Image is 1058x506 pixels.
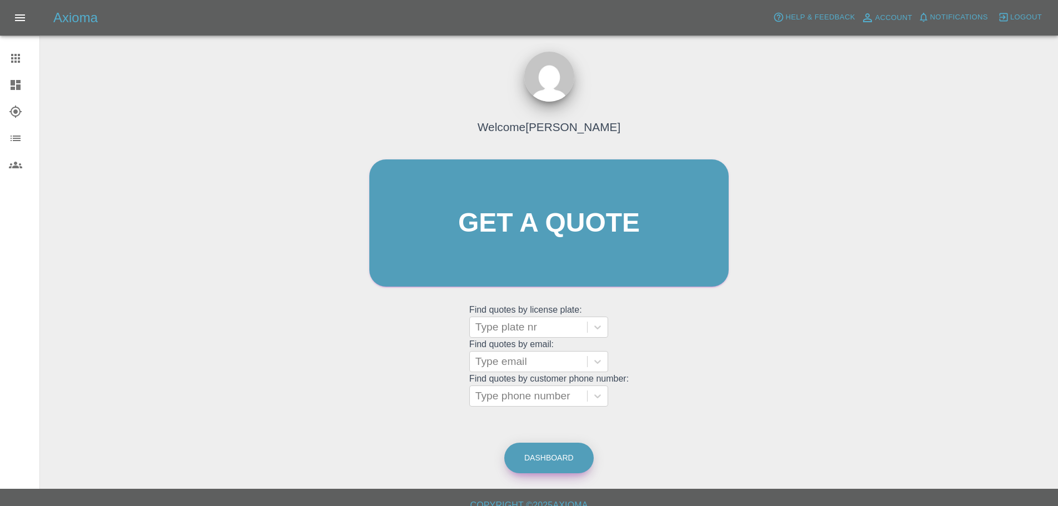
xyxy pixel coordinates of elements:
[785,11,855,24] span: Help & Feedback
[369,159,729,287] a: Get a quote
[53,9,98,27] h5: Axioma
[1010,11,1042,24] span: Logout
[915,9,991,26] button: Notifications
[7,4,33,31] button: Open drawer
[504,443,594,473] a: Dashboard
[524,52,574,102] img: ...
[858,9,915,27] a: Account
[478,118,620,136] h4: Welcome [PERSON_NAME]
[469,339,629,372] grid: Find quotes by email:
[770,9,858,26] button: Help & Feedback
[469,374,629,407] grid: Find quotes by customer phone number:
[930,11,988,24] span: Notifications
[469,305,629,338] grid: Find quotes by license plate:
[875,12,912,24] span: Account
[995,9,1045,26] button: Logout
